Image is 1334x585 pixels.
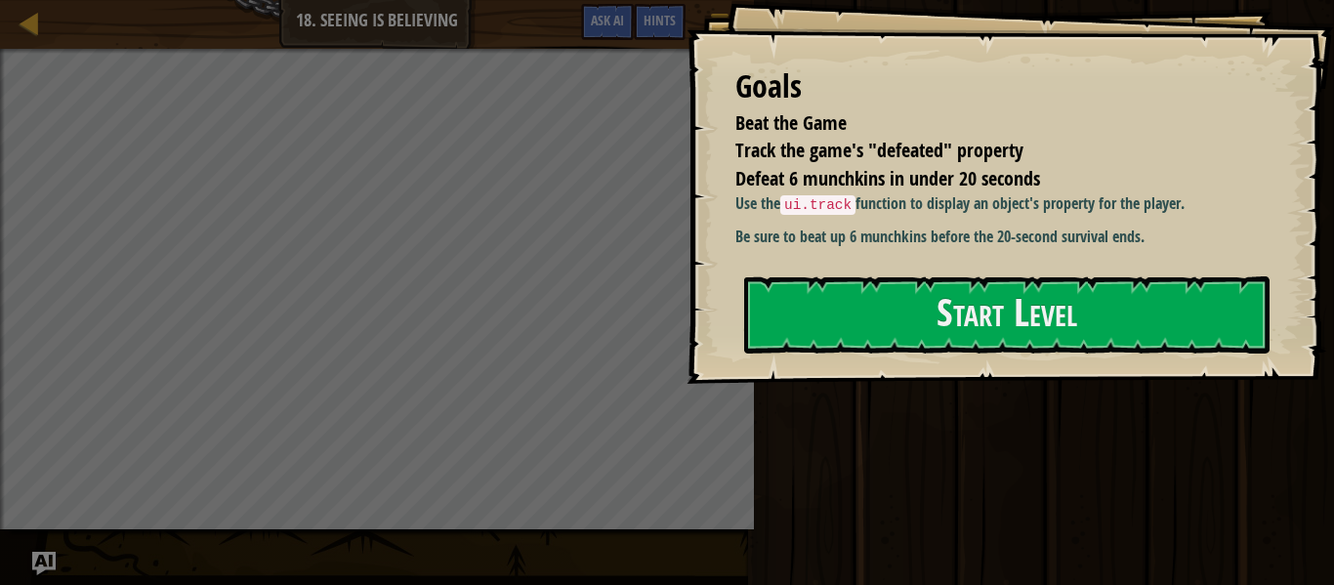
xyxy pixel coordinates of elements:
span: Track the game's "defeated" property [735,137,1023,163]
span: Hints [644,11,676,29]
code: ui.track [780,195,855,215]
p: Be sure to beat up 6 munchkins before the 20-second survival ends. [735,226,1266,248]
span: Beat the Game [735,109,847,136]
li: Beat the Game [711,109,1261,138]
li: Track the game's "defeated" property [711,137,1261,165]
span: Ask AI [591,11,624,29]
span: Defeat 6 munchkins in under 20 seconds [735,165,1040,191]
div: Goals [735,64,1266,109]
button: Ask AI [32,552,56,575]
p: Use the function to display an object's property for the player. [735,192,1266,216]
button: Start Level [744,276,1270,354]
button: Ask AI [581,4,634,40]
li: Defeat 6 munchkins in under 20 seconds [711,165,1261,193]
